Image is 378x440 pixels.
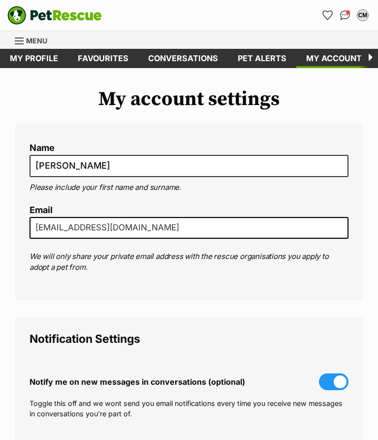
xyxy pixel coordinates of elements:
label: Email [30,205,348,216]
button: My account [355,7,371,23]
p: We will only share your private email address with the rescue organisations you apply to adopt a ... [30,251,348,273]
img: chat-41dd97257d64d25036548639549fe6c8038ab92f7586957e7f3b1b290dea8141.svg [340,10,350,20]
a: Pet alerts [228,49,296,68]
a: Conversations [337,7,353,23]
span: Menu [26,37,47,45]
a: My account [296,49,372,68]
legend: Notification Settings [30,332,348,345]
a: Menu [15,31,54,49]
label: Name [30,143,348,153]
ul: Account quick links [319,7,371,23]
img: logo-e224e6f780fb5917bec1dbf3a21bbac754714ae5b6737aabdf751b685950b380.svg [7,6,102,25]
div: CM [358,10,368,20]
a: Favourites [68,49,138,68]
span: Notify me on new messages in conversations (optional) [30,377,245,386]
h1: My account settings [15,88,363,110]
p: Please include your first name and surname. [30,182,348,193]
p: Toggle this off and we wont send you email notifications every time you receive new messages in c... [30,398,348,419]
a: Favourites [319,7,335,23]
a: PetRescue [7,6,102,25]
a: conversations [138,49,228,68]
